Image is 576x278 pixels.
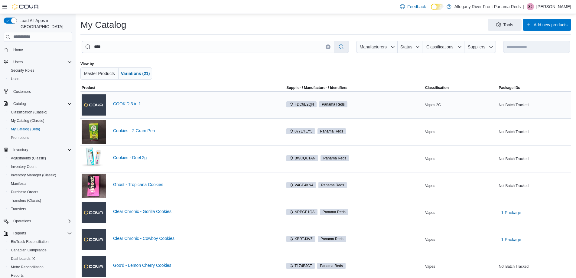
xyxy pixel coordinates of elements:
div: Not Batch Tracked [498,101,571,109]
span: Home [13,47,23,52]
span: Transfers (Classic) [8,197,72,204]
img: COOK'D 3 in 1 [82,94,106,116]
span: Supplier / Manufacturer / Identifiers [278,85,347,90]
a: Security Roles [8,67,37,74]
h1: My Catalog [80,19,126,31]
span: Metrc Reconciliation [11,265,44,270]
a: BioTrack Reconciliation [8,238,51,245]
span: Reports [13,231,26,236]
span: Add new products [534,22,568,28]
span: Security Roles [11,68,34,73]
span: Panama Reds [320,209,348,215]
a: Transfers (Classic) [8,197,44,204]
span: Inventory Manager (Classic) [8,172,72,179]
span: Customers [13,89,31,94]
span: Inventory Manager (Classic) [11,173,56,178]
span: Master Products [84,71,115,76]
span: Catalog [13,101,26,106]
button: Manifests [6,179,74,188]
span: Security Roles [8,67,72,74]
a: Inventory Count [8,163,39,170]
button: Canadian Compliance [6,246,74,254]
span: Suppliers [468,44,485,49]
span: Dashboards [11,256,35,261]
span: My Catalog (Classic) [8,117,72,124]
span: Manufacturers [360,44,387,49]
a: Dashboards [8,255,37,262]
span: Home [11,46,72,54]
span: V4GE4KN4 [286,182,316,188]
button: Customers [1,87,74,96]
span: 1 Package [501,237,521,243]
a: Manifests [8,180,29,187]
a: Goo'd - Lemon Cherry Cookies [113,263,275,268]
button: My Catalog (Beta) [6,125,74,133]
a: Promotions [8,134,32,141]
a: My Catalog (Beta) [8,126,43,133]
span: Classification (Classic) [8,109,72,116]
div: Vapes [424,263,497,270]
span: Operations [11,217,72,225]
span: Users [11,58,72,66]
a: COOK'D 3 in 1 [113,101,275,106]
span: Users [8,75,72,83]
button: Inventory [11,146,31,153]
a: Dashboards [6,254,74,263]
button: 1 Package [499,207,524,219]
span: Classification [425,85,449,90]
span: Panama Reds [317,263,346,269]
span: Users [13,60,23,64]
div: Supplier / Manufacturer / Identifiers [286,85,347,90]
div: Stephen Jansen [527,3,534,10]
span: Purchase Orders [8,188,72,196]
button: Tools [488,19,522,31]
span: Panama Reds [320,129,343,134]
button: Users [11,58,25,66]
span: Panama Reds [321,182,344,188]
button: Manufacturers [356,41,397,53]
button: 1 Package [499,234,524,246]
div: Vapes [424,209,497,216]
img: Cookies - Duel 2g [82,147,106,171]
div: Not Batch Tracked [498,155,571,162]
span: Panama Reds [317,128,346,134]
span: 077EYEY5 [289,129,312,134]
button: Transfers (Classic) [6,196,74,205]
div: Vapes [424,236,497,243]
span: Panama Reds [323,155,346,161]
a: Clear Chronic - Gorilla Cookies [113,209,275,214]
div: Not Batch Tracked [498,263,571,270]
button: Adjustments (Classic) [6,154,74,162]
button: Reports [1,229,74,237]
div: Vapes [424,182,497,189]
button: Status [398,41,423,53]
button: Classification (Classic) [6,108,74,116]
a: Purchase Orders [8,188,41,196]
button: Promotions [6,133,74,142]
span: Reports [11,230,72,237]
button: Variations (21) [119,67,152,80]
span: KBRTJ3VZ [289,236,313,242]
button: Users [1,58,74,66]
button: Users [6,75,74,83]
span: Transfers [11,207,26,211]
div: Vapes 2G [424,101,497,109]
button: Add new products [523,19,571,31]
span: Inventory [11,146,72,153]
span: Transfers [8,205,72,213]
span: Feedback [407,4,426,10]
button: Suppliers [464,41,496,53]
span: FDC6E2QN [289,102,314,107]
button: Security Roles [6,66,74,75]
span: KBRTJ3VZ [286,236,315,242]
input: Dark Mode [431,4,444,10]
span: Panama Reds [319,101,347,107]
span: Promotions [8,134,72,141]
span: Adjustments (Classic) [11,156,46,161]
a: Users [8,75,23,83]
button: Inventory Count [6,162,74,171]
span: T1Z4BJCT [289,263,312,269]
img: Goo'd - Lemon Cherry Cookies [82,256,106,277]
img: Clear Chronic - Cowboy Cookies [82,229,106,250]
